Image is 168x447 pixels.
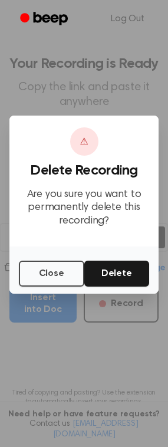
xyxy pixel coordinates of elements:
button: Delete [84,261,150,287]
div: ⚠ [70,127,98,156]
a: Beep [12,8,78,31]
button: Close [19,261,84,287]
a: Log Out [99,5,156,33]
h3: Delete Recording [19,163,149,179]
p: Are you sure you want to permanently delete this recording? [19,188,149,228]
